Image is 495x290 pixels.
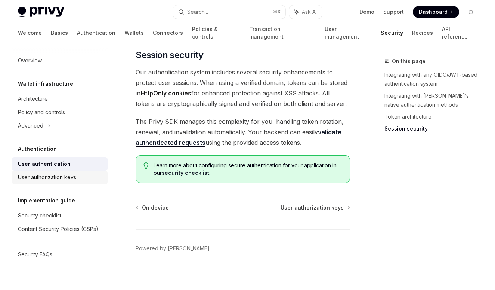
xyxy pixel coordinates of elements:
[442,24,477,42] a: API reference
[18,56,42,65] div: Overview
[187,7,208,16] div: Search...
[192,24,240,42] a: Policies & controls
[383,8,404,16] a: Support
[384,90,483,111] a: Integrating with [PERSON_NAME]’s native authentication methods
[12,248,108,261] a: Security FAQs
[18,121,43,130] div: Advanced
[162,170,209,176] a: security checklist
[153,24,183,42] a: Connectors
[381,24,403,42] a: Security
[18,24,42,42] a: Welcome
[249,24,316,42] a: Transaction management
[136,116,350,148] span: The Privy SDK manages this complexity for you, handling token rotation, renewal, and invalidation...
[154,162,342,177] span: Learn more about configuring secure authentication for your application in our .
[281,204,344,211] span: User authorization keys
[384,111,483,123] a: Token architecture
[143,162,149,169] svg: Tip
[302,8,317,16] span: Ask AI
[12,222,108,236] a: Content Security Policies (CSPs)
[289,5,322,19] button: Ask AI
[18,211,61,220] div: Security checklist
[12,157,108,171] a: User authentication
[12,92,108,106] a: Architecture
[136,245,210,252] a: Powered by [PERSON_NAME]
[12,54,108,67] a: Overview
[77,24,115,42] a: Authentication
[384,123,483,135] a: Session security
[18,250,52,259] div: Security FAQs
[413,6,459,18] a: Dashboard
[136,204,169,211] a: On device
[273,9,281,15] span: ⌘ K
[124,24,144,42] a: Wallets
[51,24,68,42] a: Basics
[325,24,372,42] a: User management
[359,8,374,16] a: Demo
[12,209,108,222] a: Security checklist
[173,5,285,19] button: Search...⌘K
[136,49,203,61] span: Session security
[18,159,71,168] div: User authentication
[419,8,448,16] span: Dashboard
[12,106,108,119] a: Policy and controls
[465,6,477,18] button: Toggle dark mode
[18,144,57,153] h5: Authentication
[392,57,426,66] span: On this page
[136,67,350,109] span: Our authentication system includes several security enhancements to protect user sessions. When u...
[281,204,349,211] a: User authorization keys
[140,89,191,97] strong: HttpOnly cookies
[18,173,76,182] div: User authorization keys
[18,225,98,233] div: Content Security Policies (CSPs)
[12,171,108,184] a: User authorization keys
[18,94,48,103] div: Architecture
[18,108,65,117] div: Policy and controls
[18,79,73,88] h5: Wallet infrastructure
[18,196,75,205] h5: Implementation guide
[412,24,433,42] a: Recipes
[142,204,169,211] span: On device
[384,69,483,90] a: Integrating with any OIDC/JWT-based authentication system
[18,7,64,17] img: light logo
